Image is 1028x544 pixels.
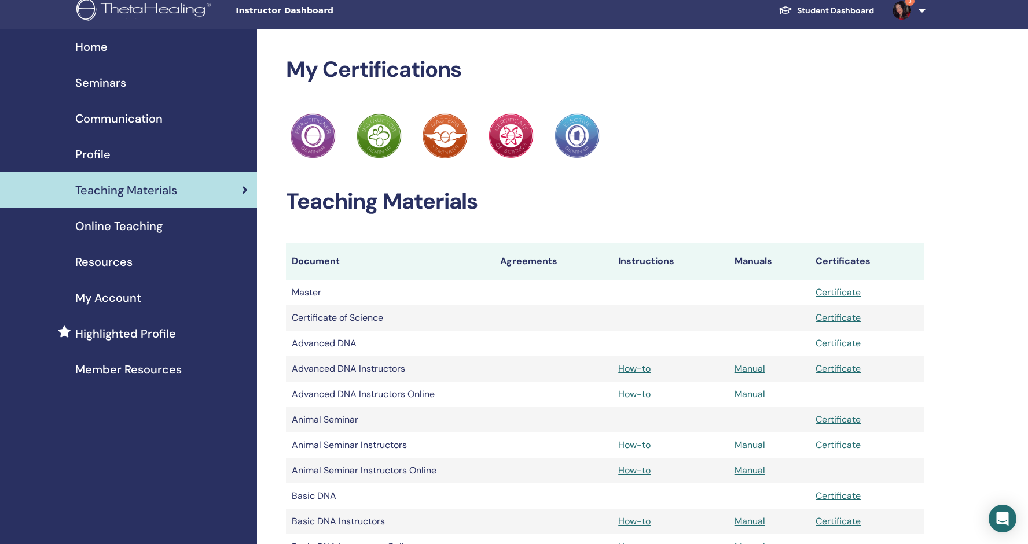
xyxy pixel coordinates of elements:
[816,286,861,298] a: Certificate
[286,57,924,83] h2: My Certifications
[286,483,494,509] td: Basic DNA
[618,388,651,400] a: How-to
[286,382,494,407] td: Advanced DNA Instructors Online
[291,113,336,158] img: Practitioner
[618,439,651,451] a: How-to
[735,464,765,476] a: Manual
[286,509,494,534] td: Basic DNA Instructors
[75,253,133,271] span: Resources
[286,356,494,382] td: Advanced DNA Instructors
[816,439,861,451] a: Certificate
[816,515,861,527] a: Certificate
[555,113,600,158] img: Practitioner
[779,5,792,15] img: graduation-cap-white.svg
[286,280,494,305] td: Master
[735,362,765,375] a: Manual
[75,361,182,378] span: Member Resources
[618,464,651,476] a: How-to
[75,38,108,55] span: Home
[75,182,177,199] span: Teaching Materials
[735,388,765,400] a: Manual
[236,5,409,17] span: Instructor Dashboard
[286,432,494,458] td: Animal Seminar Instructors
[75,217,163,235] span: Online Teaching
[893,1,911,20] img: default.jpg
[423,113,468,158] img: Practitioner
[612,243,728,280] th: Instructions
[75,325,176,342] span: Highlighted Profile
[494,243,612,280] th: Agreements
[286,407,494,432] td: Animal Seminar
[816,312,861,324] a: Certificate
[816,413,861,425] a: Certificate
[810,243,924,280] th: Certificates
[816,337,861,349] a: Certificate
[735,515,765,527] a: Manual
[286,188,924,215] h2: Teaching Materials
[816,362,861,375] a: Certificate
[286,458,494,483] td: Animal Seminar Instructors Online
[75,289,141,306] span: My Account
[286,305,494,331] td: Certificate of Science
[75,146,111,163] span: Profile
[618,515,651,527] a: How-to
[989,505,1016,532] div: Open Intercom Messenger
[357,113,402,158] img: Practitioner
[286,331,494,356] td: Advanced DNA
[729,243,810,280] th: Manuals
[735,439,765,451] a: Manual
[75,74,126,91] span: Seminars
[75,110,163,127] span: Communication
[489,113,534,158] img: Practitioner
[286,243,494,280] th: Document
[816,490,861,502] a: Certificate
[618,362,651,375] a: How-to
